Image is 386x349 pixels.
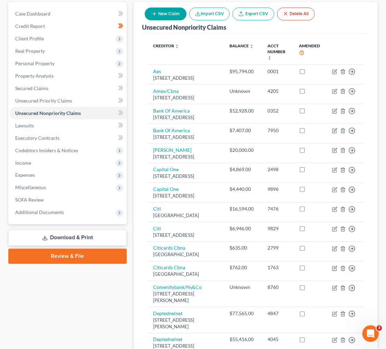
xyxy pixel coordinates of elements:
a: Bank Of America [153,108,190,114]
div: $77,565.00 [230,310,257,317]
a: Citi [153,206,161,212]
div: Unknown [230,284,257,291]
span: Expenses [15,172,35,178]
div: 0352 [268,107,288,114]
a: Case Dashboard [10,8,127,20]
div: 0001 [268,68,288,75]
button: Import CSV [189,8,230,20]
div: [STREET_ADDRESS][PERSON_NAME] [153,317,219,330]
div: [GEOGRAPHIC_DATA] [153,271,219,278]
a: Balance unfold_more [230,43,254,48]
div: [STREET_ADDRESS] [153,173,219,180]
span: Income [15,160,31,166]
a: Deptednelnet [153,311,182,317]
span: Additional Documents [15,210,64,215]
div: 8760 [268,284,288,291]
div: $6,946.00 [230,225,257,232]
iframe: Intercom live chat [363,326,379,342]
a: Review & File [8,249,127,264]
a: Unsecured Priority Claims [10,95,127,107]
a: Aes [153,68,161,74]
div: 2799 [268,245,288,252]
button: New Claim [145,8,187,20]
div: $55,416.00 [230,336,257,343]
div: $7,407.00 [230,127,257,134]
a: Unsecured Nonpriority Claims [10,107,127,119]
a: Lawsuits [10,119,127,132]
span: Client Profile [15,36,44,41]
div: Unsecured Nonpriority Claims [142,23,226,31]
span: Unsecured Priority Claims [15,98,72,104]
span: Personal Property [15,60,55,66]
th: Amended [294,39,327,65]
a: Comenitybank/Ny&Co [153,284,202,290]
a: Creditor unfold_more [153,43,179,48]
a: Executory Contracts [10,132,127,144]
a: Export CSV [233,8,274,20]
a: Capital One [153,167,179,173]
div: 4045 [268,336,288,343]
span: Executory Contracts [15,135,59,141]
a: Secured Claims [10,82,127,95]
a: Bank Of America [153,127,190,133]
div: Unknown [230,88,257,95]
div: $12,928.00 [230,107,257,114]
span: Case Dashboard [15,11,50,17]
a: Property Analysis [10,70,127,82]
a: SOFA Review [10,194,127,206]
div: [STREET_ADDRESS][PERSON_NAME] [153,291,219,304]
div: [STREET_ADDRESS] [153,134,219,140]
span: Codebtors Insiders & Notices [15,147,78,153]
a: Acct Number unfold_more [268,43,286,60]
span: Real Property [15,48,45,54]
div: 7950 [268,127,288,134]
span: Credit Report [15,23,45,29]
div: 7476 [268,206,288,213]
button: Delete All [277,8,315,20]
div: $16,594.00 [230,206,257,213]
div: [STREET_ADDRESS] [153,75,219,81]
span: 3 [377,326,382,331]
span: Miscellaneous [15,185,46,191]
a: Amex/Cbna [153,88,179,94]
span: Lawsuits [15,123,34,128]
a: Citicards Cbna [153,265,185,271]
div: 9896 [268,186,288,193]
div: $95,794.00 [230,68,257,75]
div: [GEOGRAPHIC_DATA] [153,213,219,219]
div: 1763 [268,264,288,271]
div: 2498 [268,166,288,173]
div: $4,440.00 [230,186,257,193]
div: [STREET_ADDRESS] [153,193,219,200]
div: [STREET_ADDRESS] [153,95,219,101]
div: 4205 [268,88,288,95]
i: unfold_more [175,44,179,48]
div: [STREET_ADDRESS] [153,114,219,121]
i: unfold_more [250,44,254,48]
a: Citicards Cbna [153,245,185,251]
a: Credit Report [10,20,127,32]
a: [PERSON_NAME] [153,147,191,153]
i: unfold_more [268,56,272,60]
div: [STREET_ADDRESS] [153,154,219,160]
a: Deptednelnet [153,337,182,342]
span: Secured Claims [15,85,48,91]
span: SOFA Review [15,197,44,203]
div: [GEOGRAPHIC_DATA] [153,252,219,258]
div: [STREET_ADDRESS] [153,232,219,239]
div: $20,000.00 [230,147,257,154]
a: Download & Print [8,230,127,246]
div: $4,869.00 [230,166,257,173]
a: Capital One [153,186,179,192]
span: Property Analysis [15,73,54,79]
a: Citi [153,226,161,232]
div: $762.00 [230,264,257,271]
div: $635.00 [230,245,257,252]
span: Unsecured Nonpriority Claims [15,110,81,116]
div: 4847 [268,310,288,317]
div: 9829 [268,225,288,232]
